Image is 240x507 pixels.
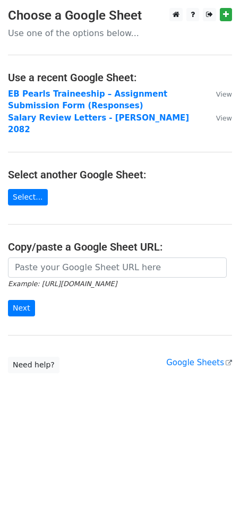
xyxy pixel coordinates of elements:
[8,357,59,373] a: Need help?
[8,113,189,135] a: Salary Review Letters - [PERSON_NAME] 2082
[205,113,232,123] a: View
[8,300,35,316] input: Next
[187,456,240,507] iframe: Chat Widget
[8,280,117,288] small: Example: [URL][DOMAIN_NAME]
[216,90,232,98] small: View
[8,189,48,205] a: Select...
[8,8,232,23] h3: Choose a Google Sheet
[8,28,232,39] p: Use one of the options below...
[8,240,232,253] h4: Copy/paste a Google Sheet URL:
[8,257,227,278] input: Paste your Google Sheet URL here
[8,89,167,111] a: EB Pearls Traineeship – Assignment Submission Form (Responses)
[8,168,232,181] h4: Select another Google Sheet:
[216,114,232,122] small: View
[8,71,232,84] h4: Use a recent Google Sheet:
[205,89,232,99] a: View
[166,358,232,367] a: Google Sheets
